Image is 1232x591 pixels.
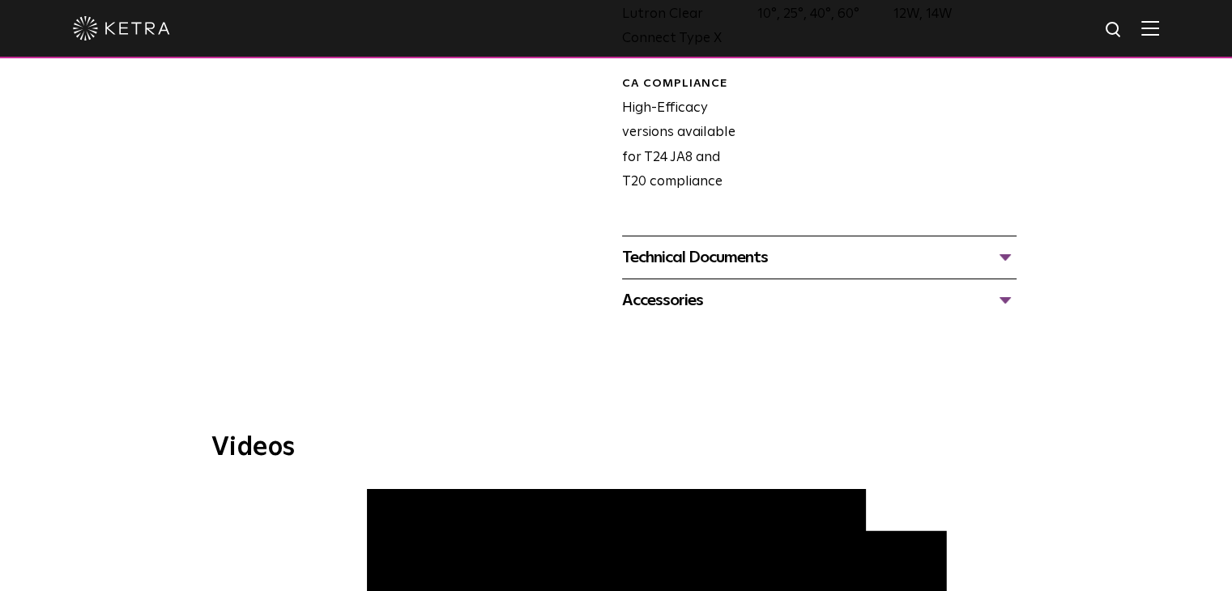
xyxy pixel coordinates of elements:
div: Accessories [622,287,1017,313]
img: ketra-logo-2019-white [73,16,170,40]
div: Technical Documents [622,244,1017,270]
h3: Videos [211,435,1021,461]
img: Hamburger%20Nav.svg [1141,20,1159,36]
div: High-Efficacy versions available for T24 JA8 and T20 compliance [610,76,745,195]
div: CA Compliance [622,76,745,92]
img: search icon [1104,20,1124,40]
